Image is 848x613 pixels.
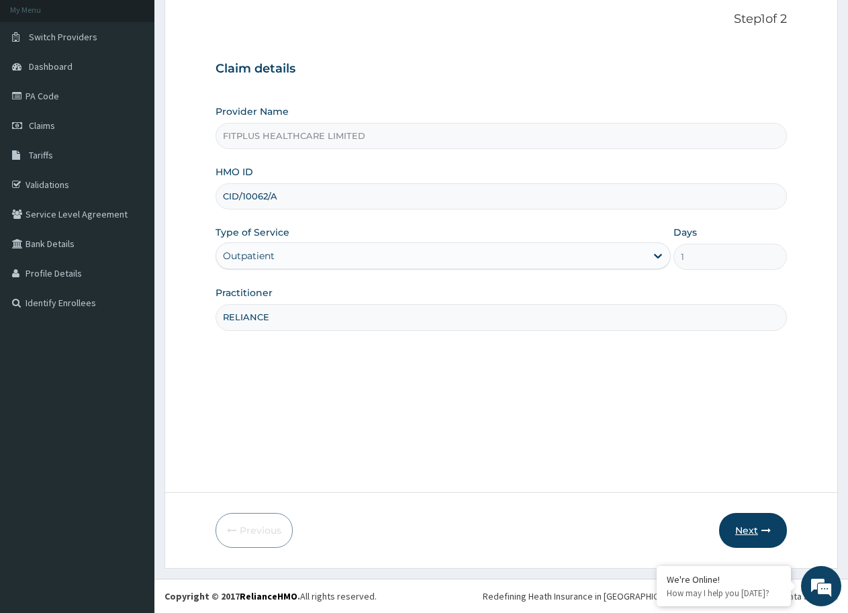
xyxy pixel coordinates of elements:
[154,579,848,613] footer: All rights reserved.
[29,120,55,132] span: Claims
[29,60,73,73] span: Dashboard
[216,286,273,299] label: Practitioner
[7,367,256,414] textarea: Type your message and hit 'Enter'
[667,587,781,599] p: How may I help you today?
[70,75,226,93] div: Chat with us now
[220,7,252,39] div: Minimize live chat window
[29,31,97,43] span: Switch Providers
[164,590,300,602] strong: Copyright © 2017 .
[25,67,54,101] img: d_794563401_company_1708531726252_794563401
[667,573,781,585] div: We're Online!
[216,105,289,118] label: Provider Name
[29,149,53,161] span: Tariffs
[216,183,787,209] input: Enter HMO ID
[78,169,185,305] span: We're online!
[483,590,838,603] div: Redefining Heath Insurance in [GEOGRAPHIC_DATA] using Telemedicine and Data Science!
[216,304,787,330] input: Enter Name
[719,513,787,548] button: Next
[216,165,253,179] label: HMO ID
[223,249,275,263] div: Outpatient
[240,590,297,602] a: RelianceHMO
[216,226,289,239] label: Type of Service
[216,513,293,548] button: Previous
[216,12,787,27] p: Step 1 of 2
[673,226,697,239] label: Days
[216,62,787,77] h3: Claim details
